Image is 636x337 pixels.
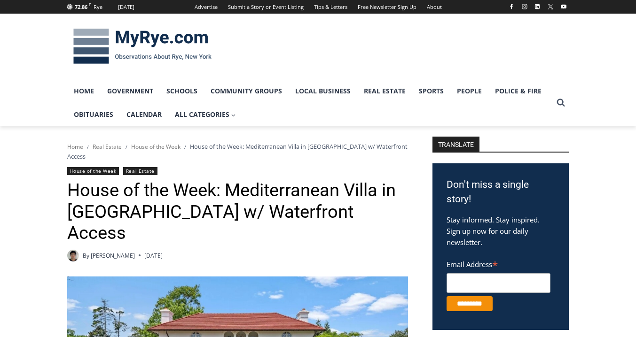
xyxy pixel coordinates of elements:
img: Patel, Devan - bio cropped 200x200 [67,250,79,261]
span: House of the Week: Mediterranean Villa in [GEOGRAPHIC_DATA] w/ Waterfront Access [67,142,408,160]
a: Calendar [120,103,168,126]
img: MyRye.com [67,22,218,71]
a: Schools [160,79,204,103]
a: Obituaries [67,103,120,126]
strong: TRANSLATE [432,137,479,152]
a: Government [101,79,160,103]
a: Real Estate [123,167,157,175]
nav: Breadcrumbs [67,142,408,161]
a: People [450,79,488,103]
h1: House of the Week: Mediterranean Villa in [GEOGRAPHIC_DATA] w/ Waterfront Access [67,180,408,244]
time: [DATE] [144,251,163,260]
a: House of the Week [131,143,181,151]
h3: Don't miss a single story! [447,177,555,207]
span: All Categories [175,109,236,120]
span: 72.86 [75,3,87,10]
a: X [545,1,556,12]
a: Real Estate [357,79,412,103]
a: Police & Fire [488,79,548,103]
div: [DATE] [118,3,134,11]
a: Community Groups [204,79,289,103]
span: By [83,251,89,260]
a: Linkedin [532,1,543,12]
span: F [89,2,91,7]
label: Email Address [447,255,550,272]
div: Rye [94,3,102,11]
p: Stay informed. Stay inspired. Sign up now for our daily newsletter. [447,214,555,248]
a: House of the Week [67,167,119,175]
nav: Primary Navigation [67,79,552,127]
a: YouTube [558,1,569,12]
span: / [87,144,89,150]
a: Sports [412,79,450,103]
a: [PERSON_NAME] [91,252,135,260]
a: Real Estate [93,143,122,151]
button: View Search Form [552,94,569,111]
a: Facebook [506,1,517,12]
a: All Categories [168,103,243,126]
a: Author image [67,250,79,261]
a: Home [67,143,83,151]
a: Home [67,79,101,103]
span: / [184,144,186,150]
a: Instagram [519,1,530,12]
a: Local Business [289,79,357,103]
span: / [126,144,127,150]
